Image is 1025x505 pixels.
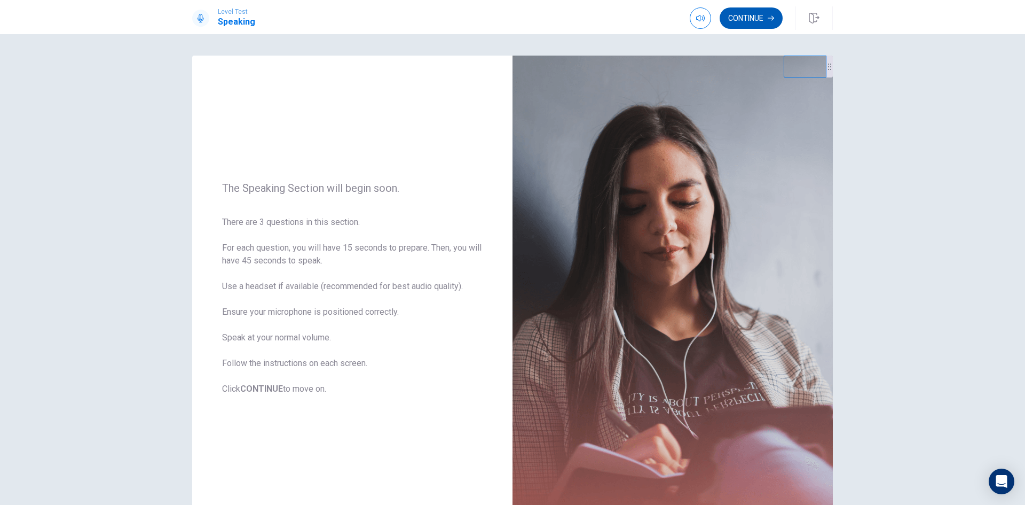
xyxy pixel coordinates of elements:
button: Continue [720,7,783,29]
div: Open Intercom Messenger [989,469,1014,494]
span: The Speaking Section will begin soon. [222,182,483,195]
h1: Speaking [218,15,255,28]
span: Level Test [218,8,255,15]
b: CONTINUE [240,384,283,394]
span: There are 3 questions in this section. For each question, you will have 15 seconds to prepare. Th... [222,216,483,395]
